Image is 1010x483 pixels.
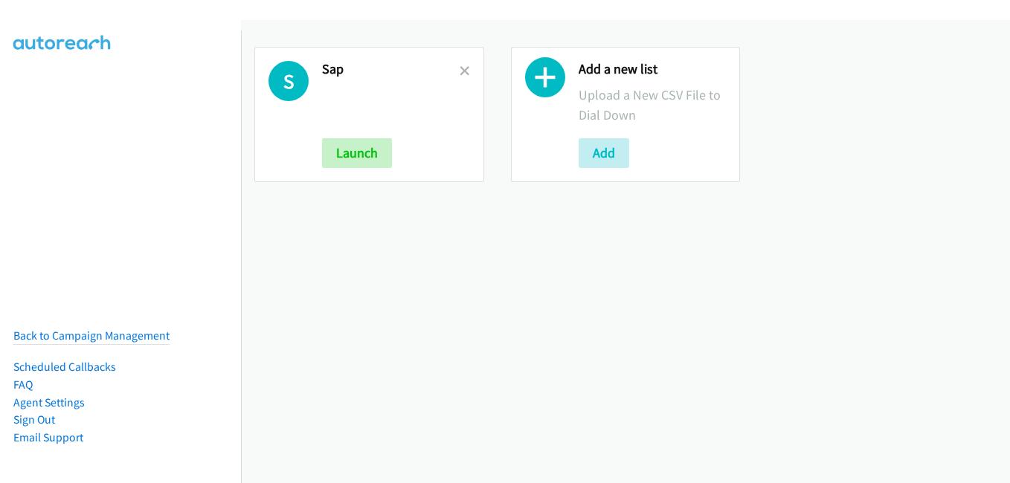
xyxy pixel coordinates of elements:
button: Add [579,138,629,168]
h2: Add a new list [579,61,727,78]
a: Email Support [13,430,83,444]
p: Upload a New CSV File to Dial Down [579,85,727,125]
a: Scheduled Callbacks [13,360,116,374]
a: Agent Settings [13,395,85,409]
button: Launch [322,138,392,168]
h1: S [268,61,309,101]
a: Sign Out [13,412,55,427]
a: FAQ [13,377,33,392]
a: Back to Campaign Management [13,328,170,343]
h2: Sap [322,61,460,78]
